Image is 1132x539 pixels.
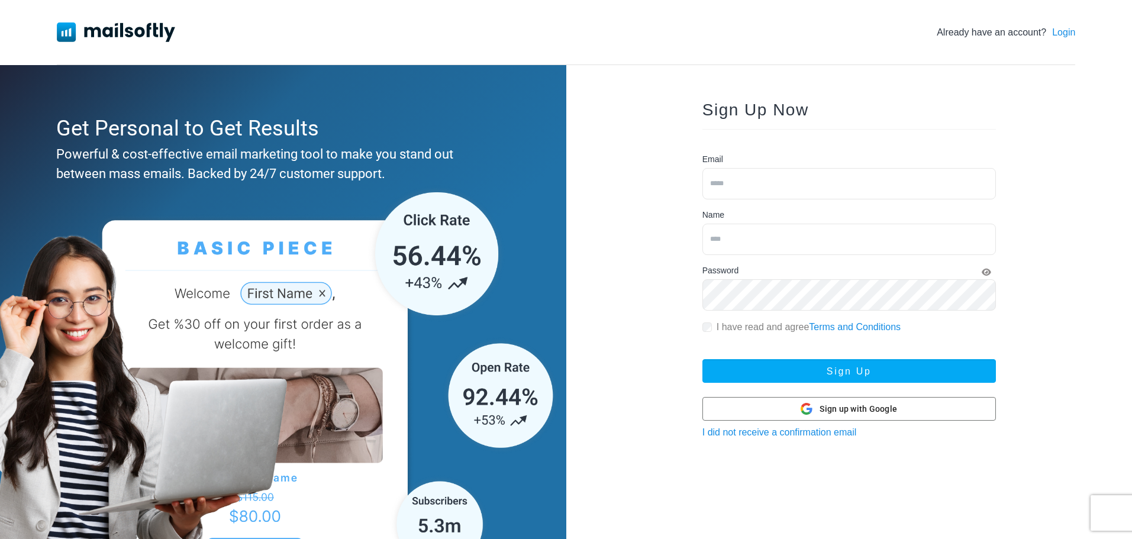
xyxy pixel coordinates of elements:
[57,22,175,41] img: Mailsoftly
[820,403,897,415] span: Sign up with Google
[56,112,504,144] div: Get Personal to Get Results
[1052,25,1075,40] a: Login
[702,427,857,437] a: I did not receive a confirmation email
[56,144,504,183] div: Powerful & cost-effective email marketing tool to make you stand out between mass emails. Backed ...
[702,101,809,119] span: Sign Up Now
[702,397,996,421] button: Sign up with Google
[702,153,723,166] label: Email
[809,322,901,332] a: Terms and Conditions
[982,268,991,276] i: Show Password
[717,320,901,334] label: I have read and agree
[702,359,996,383] button: Sign Up
[702,209,724,221] label: Name
[937,25,1075,40] div: Already have an account?
[702,264,738,277] label: Password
